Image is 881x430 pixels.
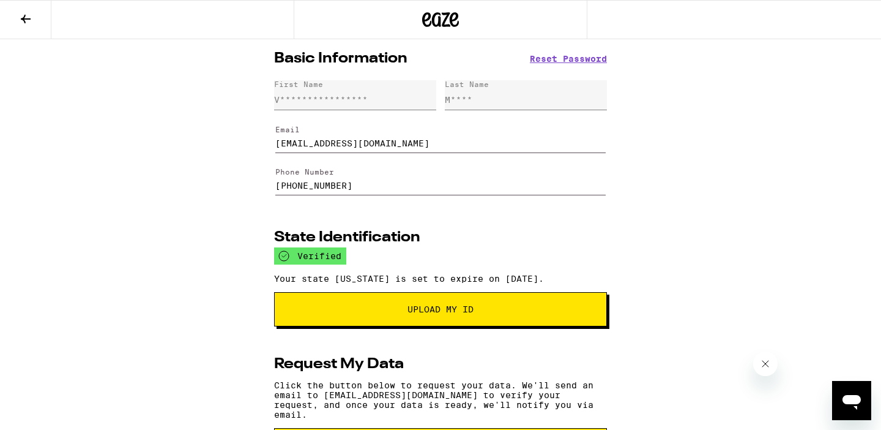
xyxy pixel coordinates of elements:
h2: Basic Information [274,51,407,66]
span: Upload My ID [407,305,474,314]
h2: Request My Data [274,357,404,372]
iframe: Button to launch messaging window [832,381,871,420]
button: Upload My ID [274,292,607,326]
div: First Name [274,80,323,88]
p: Your state [US_STATE] is set to expire on [DATE]. [274,274,607,284]
div: Last Name [445,80,489,88]
div: verified [274,247,346,265]
span: Hi. Need any help? [7,9,88,18]
p: Click the button below to request your data. We'll send an email to [EMAIL_ADDRESS][DOMAIN_NAME] ... [274,380,607,420]
iframe: Close message [753,352,778,376]
form: Edit Phone Number [274,157,607,200]
label: Phone Number [275,168,334,176]
form: Edit Email Address [274,115,607,157]
button: Reset Password [530,55,607,63]
label: Email [275,126,300,134]
h2: State Identification [274,230,420,245]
